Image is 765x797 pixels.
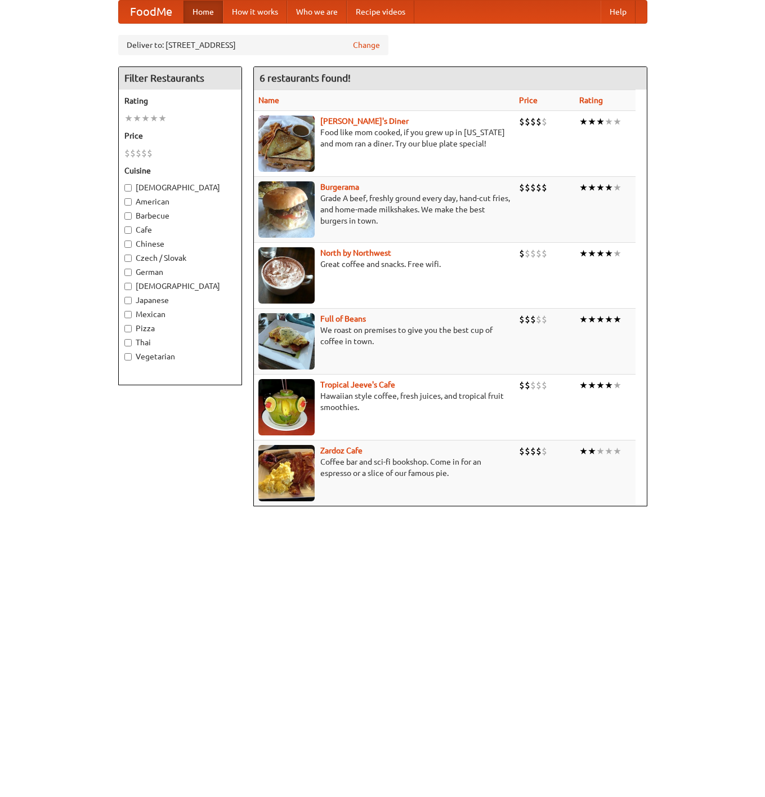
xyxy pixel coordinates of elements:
[124,130,236,141] h5: Price
[124,295,236,306] label: Japanese
[118,35,388,55] div: Deliver to: [STREET_ADDRESS]
[124,297,132,304] input: Japanese
[119,67,241,90] h4: Filter Restaurants
[596,181,605,194] li: ★
[124,252,236,264] label: Czech / Slovak
[141,147,147,159] li: $
[519,247,525,260] li: $
[124,95,236,106] h5: Rating
[596,379,605,391] li: ★
[588,313,596,326] li: ★
[124,323,236,334] label: Pizza
[124,147,130,159] li: $
[119,1,184,23] a: FoodMe
[124,224,236,235] label: Cafe
[320,446,363,455] a: Zardoz Cafe
[258,193,510,226] p: Grade A beef, freshly ground every day, hand-cut fries, and home-made milkshakes. We make the bes...
[536,181,542,194] li: $
[124,212,132,220] input: Barbecue
[588,181,596,194] li: ★
[536,313,542,326] li: $
[147,147,153,159] li: $
[320,380,395,389] a: Tropical Jeeve's Cafe
[519,181,525,194] li: $
[141,112,150,124] li: ★
[579,445,588,457] li: ★
[124,353,132,360] input: Vegetarian
[158,112,167,124] li: ★
[519,96,538,105] a: Price
[588,247,596,260] li: ★
[605,247,613,260] li: ★
[613,115,621,128] li: ★
[258,181,315,238] img: burgerama.jpg
[124,280,236,292] label: [DEMOGRAPHIC_DATA]
[596,115,605,128] li: ★
[260,73,351,83] ng-pluralize: 6 restaurants found!
[530,379,536,391] li: $
[258,379,315,435] img: jeeves.jpg
[579,96,603,105] a: Rating
[258,324,510,347] p: We roast on premises to give you the best cup of coffee in town.
[223,1,287,23] a: How it works
[124,112,133,124] li: ★
[542,115,547,128] li: $
[287,1,347,23] a: Who we are
[588,379,596,391] li: ★
[536,115,542,128] li: $
[519,445,525,457] li: $
[258,313,315,369] img: beans.jpg
[124,226,132,234] input: Cafe
[124,311,132,318] input: Mexican
[124,339,132,346] input: Thai
[596,445,605,457] li: ★
[525,379,530,391] li: $
[613,445,621,457] li: ★
[258,247,315,304] img: north.jpg
[320,182,359,192] a: Burgerama
[613,313,621,326] li: ★
[519,115,525,128] li: $
[605,115,613,128] li: ★
[530,181,536,194] li: $
[320,117,409,126] a: [PERSON_NAME]'s Diner
[320,248,391,257] b: North by Northwest
[596,247,605,260] li: ★
[133,112,141,124] li: ★
[124,283,132,290] input: [DEMOGRAPHIC_DATA]
[258,390,510,413] p: Hawaiian style coffee, fresh juices, and tropical fruit smoothies.
[525,313,530,326] li: $
[596,313,605,326] li: ★
[124,241,132,248] input: Chinese
[613,181,621,194] li: ★
[542,181,547,194] li: $
[124,165,236,176] h5: Cuisine
[150,112,158,124] li: ★
[124,196,236,207] label: American
[579,181,588,194] li: ★
[124,238,236,250] label: Chinese
[605,379,613,391] li: ★
[124,255,132,262] input: Czech / Slovak
[530,313,536,326] li: $
[542,445,547,457] li: $
[542,313,547,326] li: $
[184,1,223,23] a: Home
[136,147,141,159] li: $
[124,337,236,348] label: Thai
[588,445,596,457] li: ★
[525,445,530,457] li: $
[536,445,542,457] li: $
[258,456,510,479] p: Coffee bar and sci-fi bookshop. Come in for an espresso or a slice of our famous pie.
[601,1,636,23] a: Help
[258,445,315,501] img: zardoz.jpg
[320,314,366,323] a: Full of Beans
[605,445,613,457] li: ★
[536,379,542,391] li: $
[258,96,279,105] a: Name
[605,181,613,194] li: ★
[124,198,132,206] input: American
